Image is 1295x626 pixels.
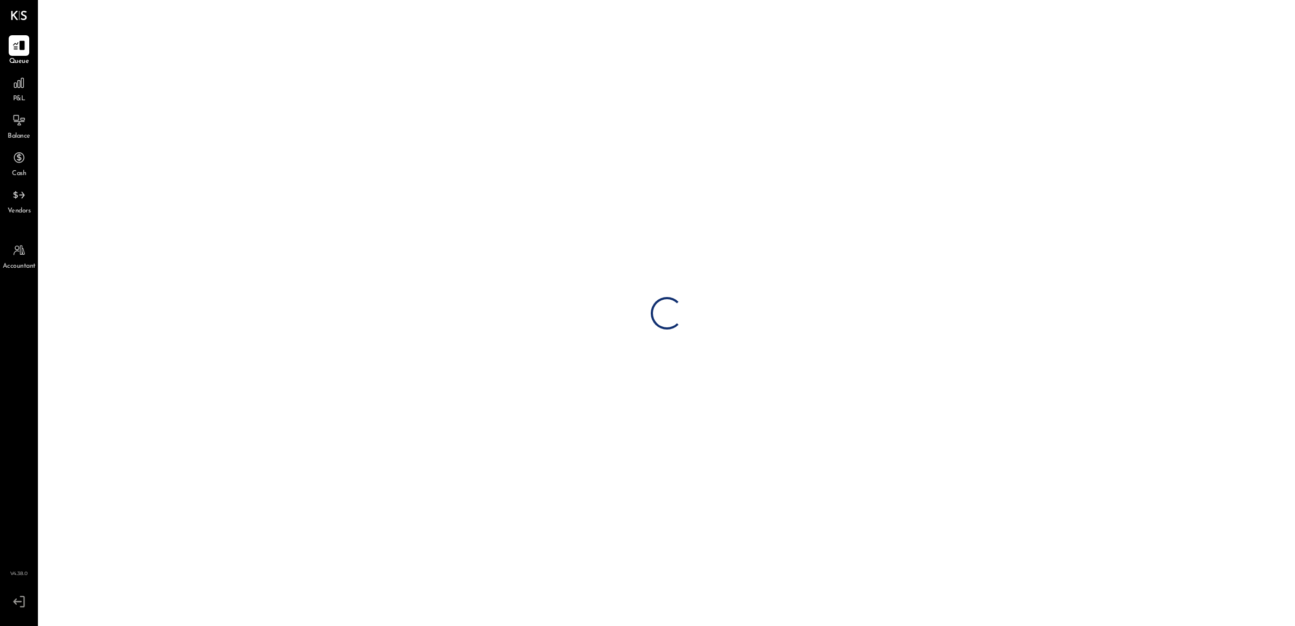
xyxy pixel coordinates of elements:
[1,240,37,272] a: Accountant
[1,110,37,141] a: Balance
[1,73,37,104] a: P&L
[13,94,25,104] span: P&L
[1,185,37,216] a: Vendors
[9,57,29,67] span: Queue
[1,147,37,179] a: Cash
[3,262,36,272] span: Accountant
[8,132,30,141] span: Balance
[8,206,31,216] span: Vendors
[1,35,37,67] a: Queue
[12,169,26,179] span: Cash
